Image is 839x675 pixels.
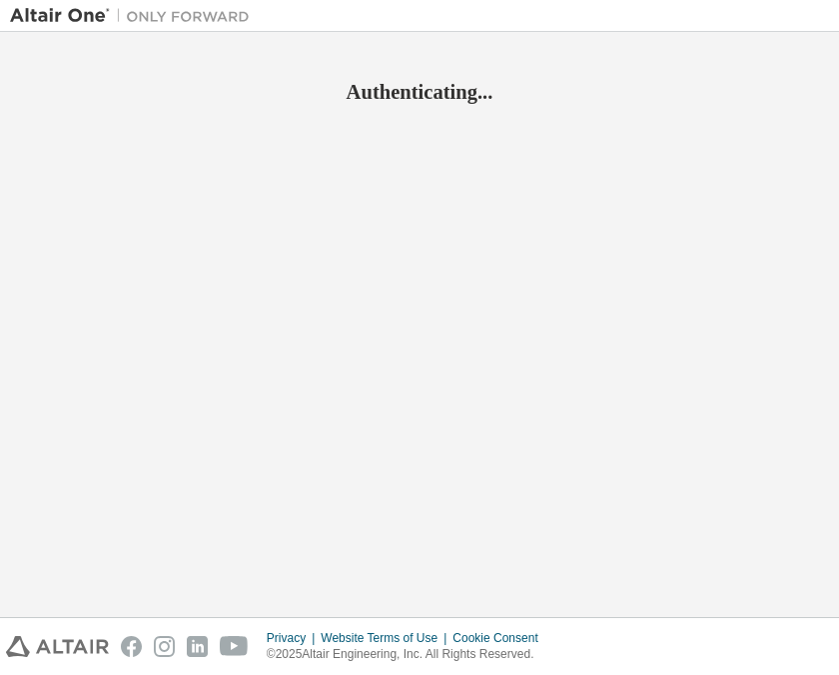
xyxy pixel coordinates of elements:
[10,79,829,105] h2: Authenticating...
[267,646,550,663] p: © 2025 Altair Engineering, Inc. All Rights Reserved.
[187,636,208,657] img: linkedin.svg
[10,6,260,26] img: Altair One
[154,636,175,657] img: instagram.svg
[267,630,321,646] div: Privacy
[452,630,549,646] div: Cookie Consent
[6,636,109,657] img: altair_logo.svg
[220,636,249,657] img: youtube.svg
[321,630,452,646] div: Website Terms of Use
[121,636,142,657] img: facebook.svg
